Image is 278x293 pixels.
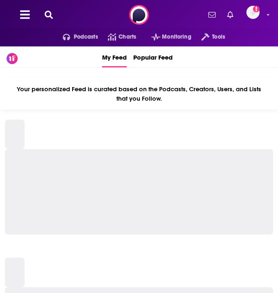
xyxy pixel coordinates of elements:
span: Monitoring [162,31,191,43]
svg: Add a profile image [253,6,260,12]
button: open menu [191,30,225,44]
button: open menu [141,30,191,44]
span: Logged in as saraatspark [246,6,260,19]
a: Show notifications dropdown [224,8,237,22]
img: User Profile [246,6,260,19]
span: Podcasts [74,31,98,43]
span: My Feed [102,48,127,66]
span: Tools [212,31,225,43]
span: Popular Feed [133,48,173,66]
a: Popular Feed [133,46,173,67]
img: Podchaser - Follow, Share and Rate Podcasts [129,5,149,25]
button: open menu [53,30,98,44]
a: Logged in as saraatspark [246,6,264,24]
a: Show notifications dropdown [205,8,219,22]
span: Charts [118,31,136,43]
a: Charts [98,30,136,44]
a: My Feed [102,46,127,67]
